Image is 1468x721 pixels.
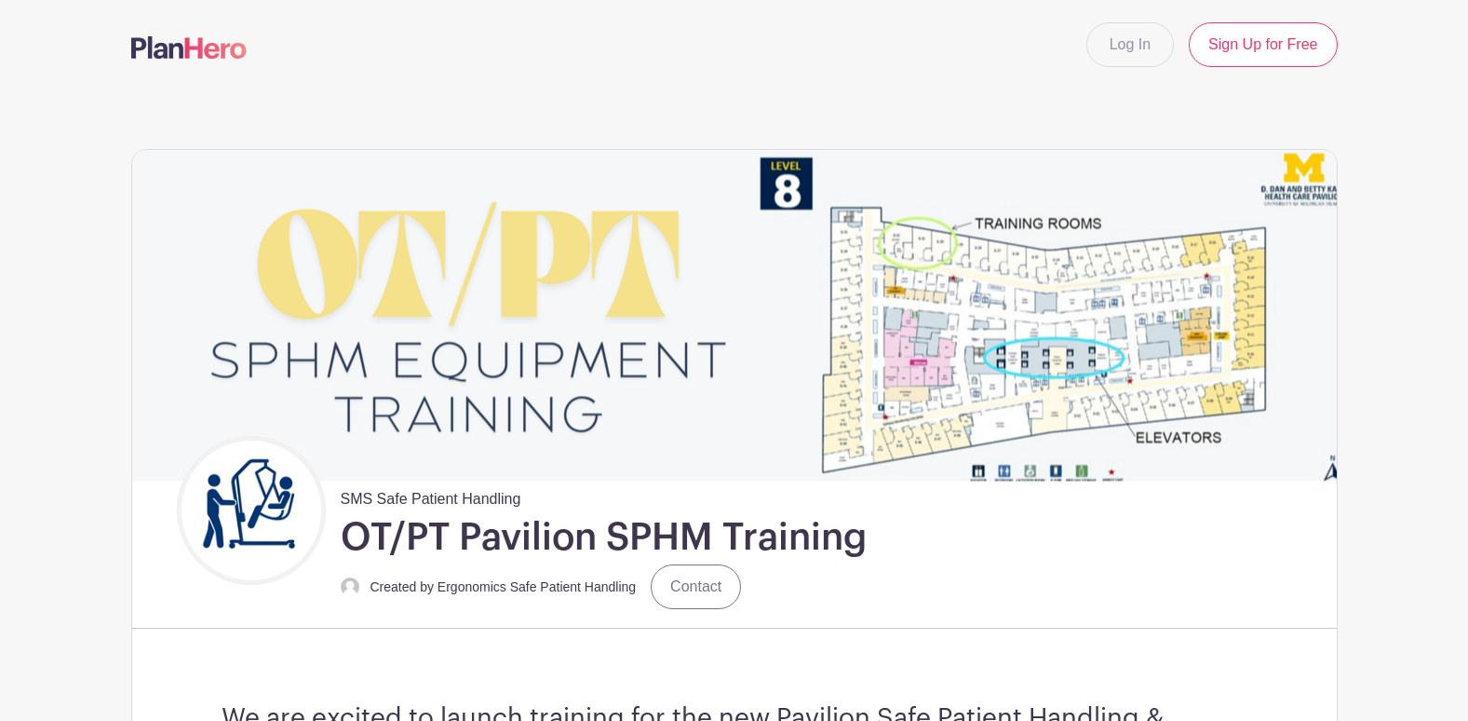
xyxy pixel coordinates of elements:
small: Created by Ergonomics Safe Patient Handling [370,579,637,594]
a: Contact [651,565,741,609]
h1: OT/PT Pavilion SPHM Training [341,514,867,561]
a: Log In [1086,22,1174,67]
img: default-ce2991bfa6775e67f084385cd625a349d9dcbb7a52a09fb2fda1e96e2d18dcdb.png [341,578,359,596]
img: Untitled%20design.png [182,441,321,580]
a: Sign Up for Free [1189,22,1337,67]
img: logo-507f7623f17ff9eddc593b1ce0a138ce2505c220e1c5a4e2b4648c50719b7d32.svg [131,36,247,59]
img: event_banner_9671.png [132,150,1337,481]
span: SMS Safe Patient Handling [341,481,521,510]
